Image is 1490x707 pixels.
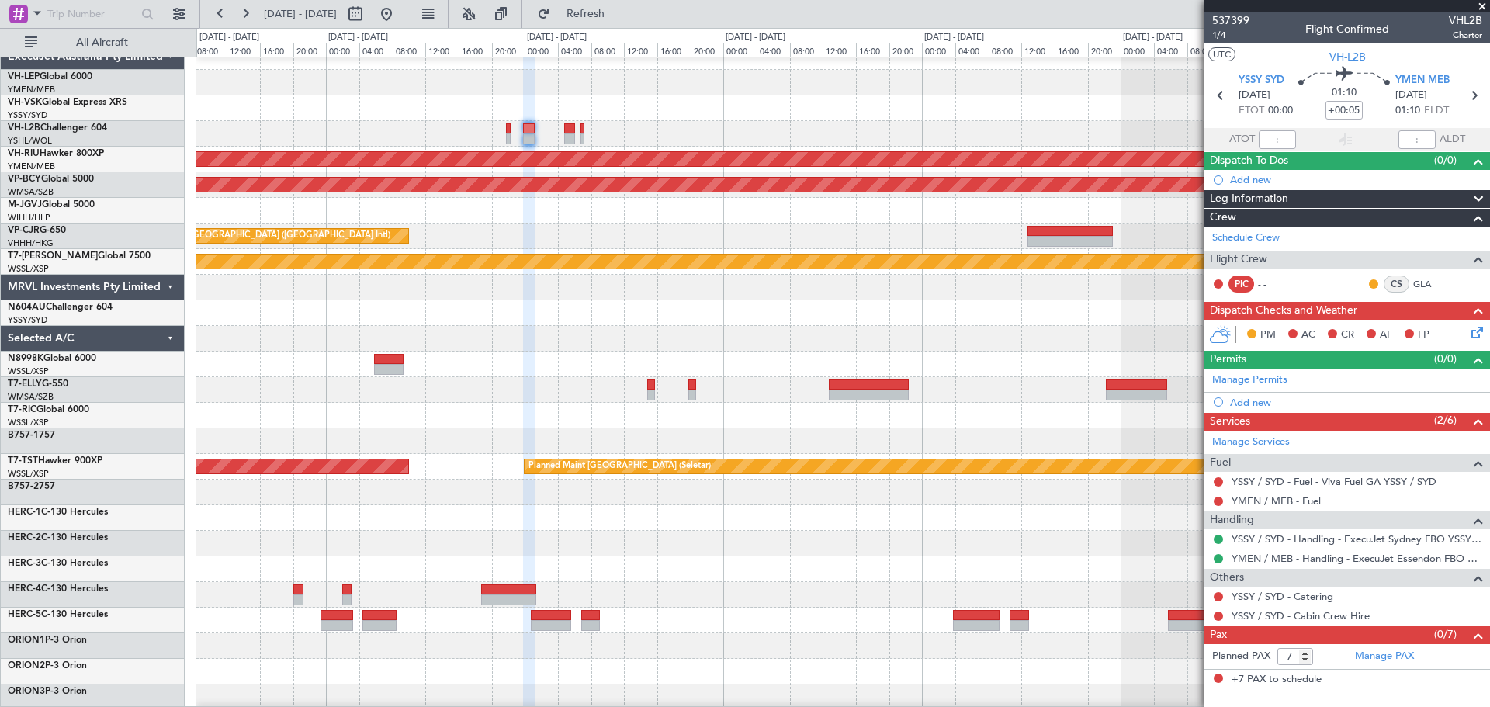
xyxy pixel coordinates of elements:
div: 00:00 [922,43,955,57]
a: WMSA/SZB [8,391,54,403]
span: (0/0) [1434,351,1457,367]
a: HERC-2C-130 Hercules [8,533,108,542]
span: Refresh [553,9,619,19]
a: YSHL/WOL [8,135,52,147]
a: B757-1757 [8,431,55,440]
span: Flight Crew [1210,251,1267,269]
a: VH-RIUHawker 800XP [8,149,104,158]
div: 12:00 [425,43,459,57]
a: YSSY / SYD - Fuel - Viva Fuel GA YSSY / SYD [1232,475,1436,488]
span: VH-L2B [8,123,40,133]
div: 12:00 [624,43,657,57]
span: Dispatch Checks and Weather [1210,302,1357,320]
span: 00:00 [1268,103,1293,119]
div: 04:00 [558,43,591,57]
a: WSSL/XSP [8,468,49,480]
div: 00:00 [525,43,558,57]
div: 00:00 [723,43,757,57]
input: Trip Number [47,2,137,26]
a: ORION2P-3 Orion [8,661,87,671]
span: PM [1260,328,1276,343]
div: Flight Confirmed [1305,21,1389,37]
a: YSSY / SYD - Handling - ExecuJet Sydney FBO YSSY / SYD [1232,532,1482,546]
span: (0/0) [1434,152,1457,168]
span: ELDT [1424,103,1449,119]
span: AF [1380,328,1392,343]
button: Refresh [530,2,623,26]
div: 04:00 [955,43,989,57]
span: Others [1210,569,1244,587]
a: YSSY / SYD - Catering [1232,590,1333,603]
span: [DATE] [1395,88,1427,103]
input: --:-- [1259,130,1296,149]
a: VHHH/HKG [8,237,54,249]
div: 20:00 [1088,43,1121,57]
a: HERC-1C-130 Hercules [8,508,108,517]
div: 04:00 [757,43,790,57]
span: 1/4 [1212,29,1249,42]
a: HERC-4C-130 Hercules [8,584,108,594]
div: 16:00 [1055,43,1088,57]
a: WSSL/XSP [8,263,49,275]
a: VP-BCYGlobal 5000 [8,175,94,184]
a: T7-ELLYG-550 [8,379,68,389]
span: AC [1301,328,1315,343]
div: [DATE] - [DATE] [726,31,785,44]
span: HERC-1 [8,508,41,517]
div: 00:00 [1121,43,1154,57]
div: [DATE] - [DATE] [924,31,984,44]
span: YSSY SYD [1239,73,1284,88]
span: ORION3 [8,687,45,696]
a: YMEN/MEB [8,84,55,95]
span: (2/6) [1434,412,1457,428]
span: VHL2B [1449,12,1482,29]
div: [DATE] - [DATE] [527,31,587,44]
span: M-JGVJ [8,200,42,210]
div: Add new [1230,173,1482,186]
span: HERC-2 [8,533,41,542]
span: 01:10 [1332,85,1357,101]
a: YMEN / MEB - Handling - ExecuJet Essendon FBO YMEN / MEB [1232,552,1482,565]
span: +7 PAX to schedule [1232,672,1322,688]
button: All Aircraft [17,30,168,55]
a: T7-TSTHawker 900XP [8,456,102,466]
div: 04:00 [1154,43,1187,57]
a: VH-L2BChallenger 604 [8,123,107,133]
span: N604AU [8,303,46,312]
span: VH-VSK [8,98,42,107]
a: Manage PAX [1355,649,1414,664]
span: Charter [1449,29,1482,42]
span: Crew [1210,209,1236,227]
span: HERC-5 [8,610,41,619]
span: B757-2 [8,482,39,491]
button: UTC [1208,47,1235,61]
span: YMEN MEB [1395,73,1450,88]
span: Fuel [1210,454,1231,472]
a: YSSY/SYD [8,314,47,326]
div: 08:00 [790,43,823,57]
span: ORION2 [8,661,45,671]
a: GLA [1413,277,1448,291]
a: VH-LEPGlobal 6000 [8,72,92,81]
span: Permits [1210,351,1246,369]
span: Pax [1210,626,1227,644]
span: CR [1341,328,1354,343]
span: VH-LEP [8,72,40,81]
span: 537399 [1212,12,1249,29]
span: Handling [1210,511,1254,529]
div: 16:00 [856,43,889,57]
a: B757-2757 [8,482,55,491]
div: [DATE] - [DATE] [1123,31,1183,44]
span: [DATE] - [DATE] [264,7,337,21]
div: Planned Maint [GEOGRAPHIC_DATA] (Seletar) [528,455,711,478]
div: 08:00 [989,43,1022,57]
span: Services [1210,413,1250,431]
span: VP-BCY [8,175,41,184]
span: HERC-3 [8,559,41,568]
a: VP-CJRG-650 [8,226,66,235]
div: 16:00 [260,43,293,57]
span: Dispatch To-Dos [1210,152,1288,170]
a: HERC-5C-130 Hercules [8,610,108,619]
span: T7-ELLY [8,379,42,389]
a: N8998KGlobal 6000 [8,354,96,363]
